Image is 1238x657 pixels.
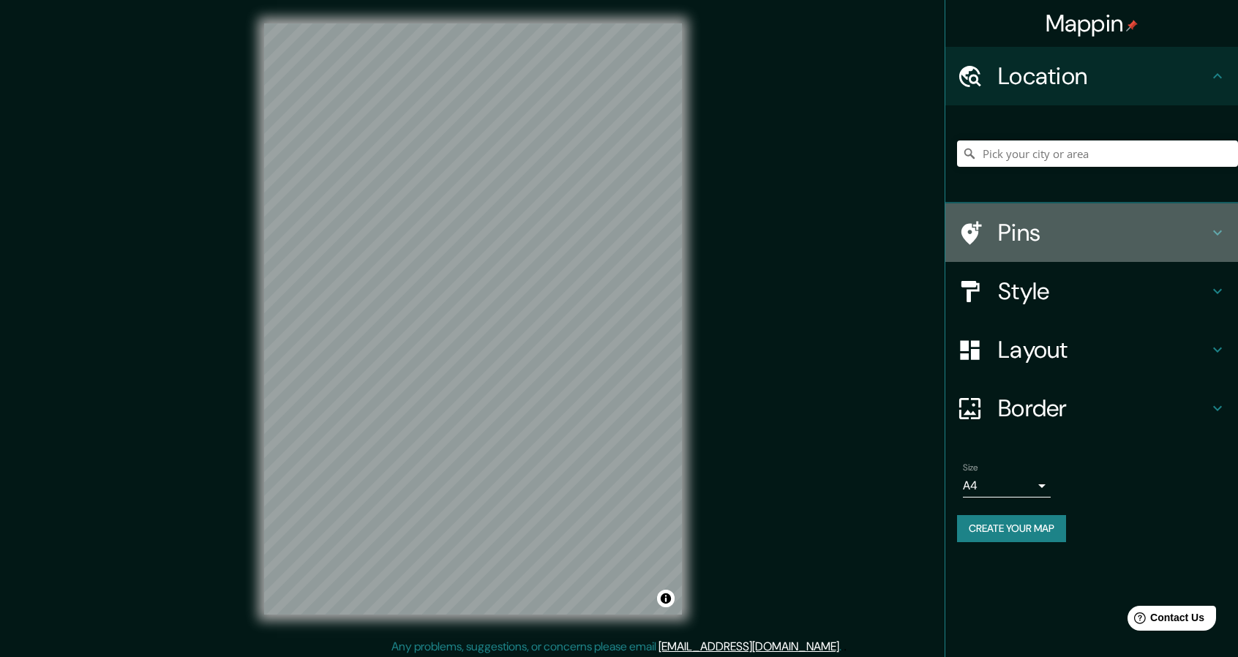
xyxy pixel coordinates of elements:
div: Border [945,379,1238,438]
label: Size [963,462,978,474]
button: Create your map [957,515,1066,542]
button: Toggle attribution [657,590,675,607]
div: A4 [963,474,1051,498]
div: . [841,638,844,656]
h4: Location [998,61,1209,91]
div: . [844,638,847,656]
img: pin-icon.png [1126,20,1138,31]
p: Any problems, suggestions, or concerns please email . [391,638,841,656]
h4: Border [998,394,1209,423]
div: Style [945,262,1238,320]
canvas: Map [264,23,682,615]
div: Layout [945,320,1238,379]
div: Location [945,47,1238,105]
iframe: Help widget launcher [1108,600,1222,641]
div: Pins [945,203,1238,262]
h4: Mappin [1046,9,1138,38]
a: [EMAIL_ADDRESS][DOMAIN_NAME] [659,639,839,654]
h4: Style [998,277,1209,306]
h4: Layout [998,335,1209,364]
h4: Pins [998,218,1209,247]
input: Pick your city or area [957,140,1238,167]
